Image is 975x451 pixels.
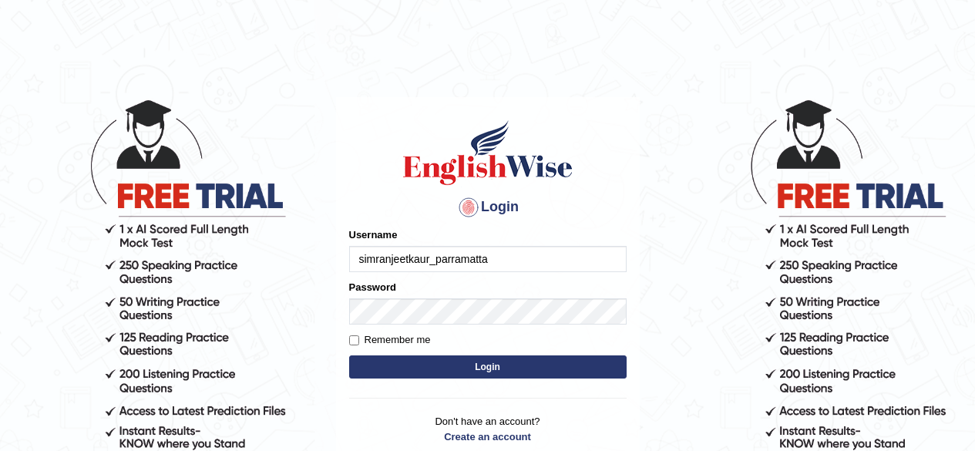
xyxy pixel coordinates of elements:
[349,280,396,294] label: Password
[349,355,627,379] button: Login
[349,332,431,348] label: Remember me
[349,335,359,345] input: Remember me
[349,429,627,444] a: Create an account
[349,227,398,242] label: Username
[400,118,576,187] img: Logo of English Wise sign in for intelligent practice with AI
[349,195,627,220] h4: Login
